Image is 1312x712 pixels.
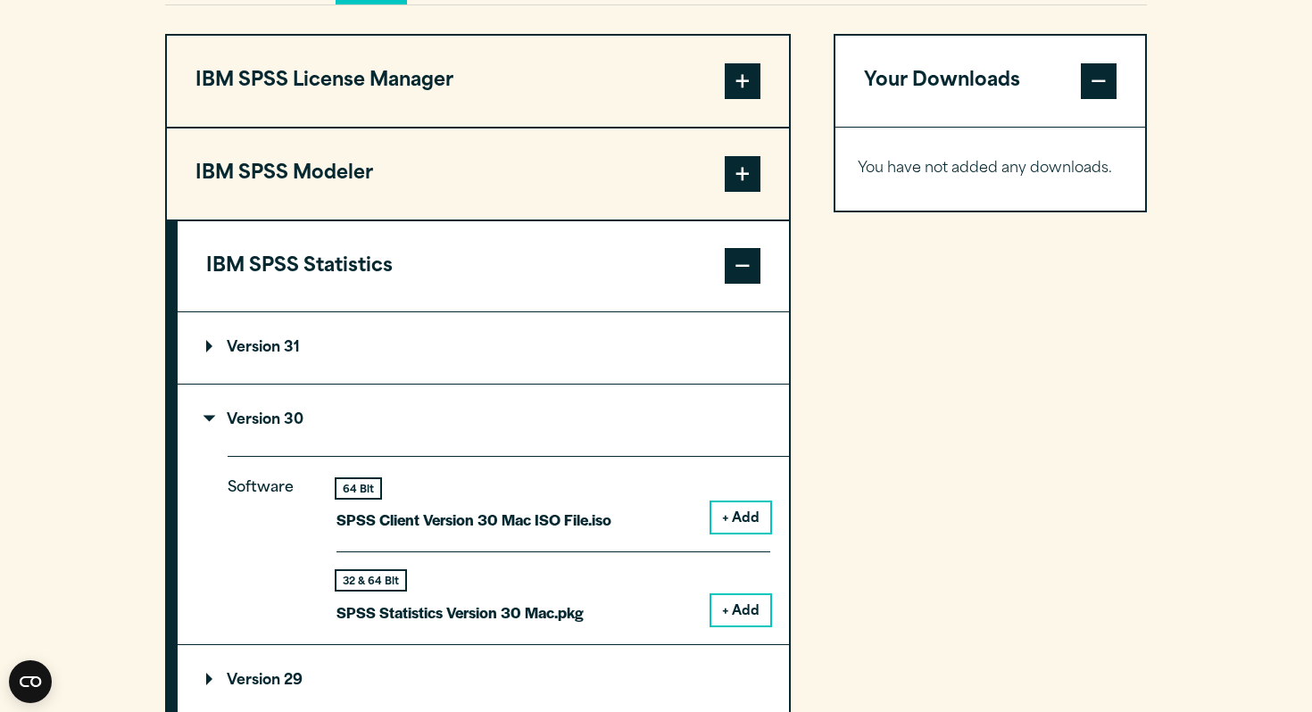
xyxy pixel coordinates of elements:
button: Your Downloads [835,36,1145,127]
div: Your Downloads [835,127,1145,211]
button: + Add [711,595,770,625]
button: + Add [711,502,770,533]
button: IBM SPSS Modeler [167,128,789,219]
p: You have not added any downloads. [858,156,1123,182]
p: SPSS Client Version 30 Mac ISO File.iso [336,507,611,533]
p: Version 29 [206,674,303,688]
summary: Version 30 [178,385,789,456]
button: IBM SPSS Statistics [178,221,789,312]
div: 32 & 64 Bit [336,571,405,590]
div: 64 Bit [336,479,380,498]
button: IBM SPSS License Manager [167,36,789,127]
p: Version 30 [206,413,303,427]
p: Software [228,476,308,610]
button: Open CMP widget [9,660,52,703]
p: Version 31 [206,341,300,355]
summary: Version 31 [178,312,789,384]
p: SPSS Statistics Version 30 Mac.pkg [336,600,584,625]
